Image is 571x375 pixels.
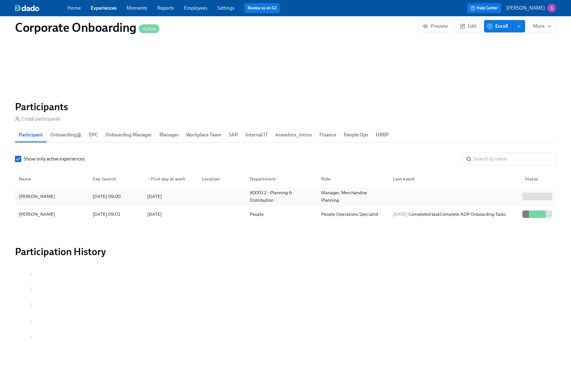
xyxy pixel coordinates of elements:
[229,131,238,139] span: SAP
[147,193,162,200] div: [DATE]
[319,189,388,204] div: Manager, Merchandise Planning
[127,5,147,11] a: Moments
[461,23,476,29] span: Edit
[142,173,197,185] div: ▼First day at work
[31,319,32,323] tspan: 1
[30,335,32,340] tspan: 0
[15,20,159,35] h1: Corporate Onboarding
[456,20,481,32] button: Edit
[16,175,88,183] div: Name
[30,286,32,291] tspan: 3
[90,175,142,183] div: Exp. launch
[470,5,498,11] span: Help Center
[513,20,525,32] button: enroll
[319,210,388,218] div: People Operations Specialist
[19,131,43,139] span: Participant
[275,131,312,139] span: #newhire_intros
[474,153,556,165] input: Search by name
[247,210,316,218] div: People
[16,210,88,218] div: [PERSON_NAME]
[247,175,316,183] div: Department
[247,189,316,204] div: 800012 - Planning & Distribution
[15,5,39,11] img: dado
[105,131,152,139] span: Onboarding Manager
[245,173,316,185] div: Department
[319,131,336,139] span: Finance
[424,23,448,29] span: Preview
[248,5,277,11] a: Review us on G2
[467,3,501,13] button: Help Center
[197,173,245,185] div: Location
[157,5,174,11] a: Reports
[547,4,556,12] img: ACg8ocKvalk5eKiSYA0Mj5kntfYcqlTkZhBNoQiYmXyzfaV5EtRlXQ=s96-c
[199,175,245,183] div: Location
[91,5,117,11] a: Experiences
[15,205,556,223] div: [PERSON_NAME][DATE] 09:01[DATE]PeoplePeople Operations Specialist[DATE] Completed taskComplete AD...
[15,5,67,11] a: dado
[145,175,197,183] div: First day at work
[393,211,408,217] span: [DATE]
[528,20,556,32] button: More
[506,4,556,12] button: [PERSON_NAME]
[159,131,179,139] span: Manager
[16,193,88,200] div: [PERSON_NAME]
[15,245,556,258] h2: Participation History
[88,173,142,185] div: Exp. launch
[388,173,520,185] div: Last event
[390,210,520,218] div: Completed task Complete ADP Onboarding Tasks
[15,188,556,205] div: [PERSON_NAME][DATE] 09:00[DATE]800012 - Planning & DistributionManager, Merchandise Planning
[344,131,368,139] span: People Ops
[67,5,81,11] a: Home
[89,131,98,139] span: EPC
[147,178,150,181] span: ▼
[30,272,32,276] tspan: 4
[376,131,389,139] span: HRBP
[16,173,88,185] div: Name
[484,20,513,32] button: Enroll
[186,131,221,139] span: Workplace Team
[90,210,142,218] div: [DATE] 09:01
[15,116,60,122] div: 2 total participants
[245,131,268,139] span: Internal IT
[50,131,81,139] span: Onboarding@
[217,5,235,11] a: Settings
[533,23,551,29] span: More
[522,175,555,183] div: Status
[419,20,453,32] button: Preview
[15,101,556,113] h2: Participants
[147,210,162,218] div: [DATE]
[316,173,388,185] div: Role
[319,175,388,183] div: Role
[24,155,85,162] span: Show only active experiences
[520,173,555,185] div: Status
[506,5,545,12] p: [PERSON_NAME]
[139,27,159,31] span: Active
[488,23,508,29] span: Enroll
[90,193,142,200] div: [DATE] 09:00
[30,303,32,307] tspan: 2
[244,3,280,13] button: Review us on G2
[390,175,520,183] div: Last event
[184,5,207,11] a: Employees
